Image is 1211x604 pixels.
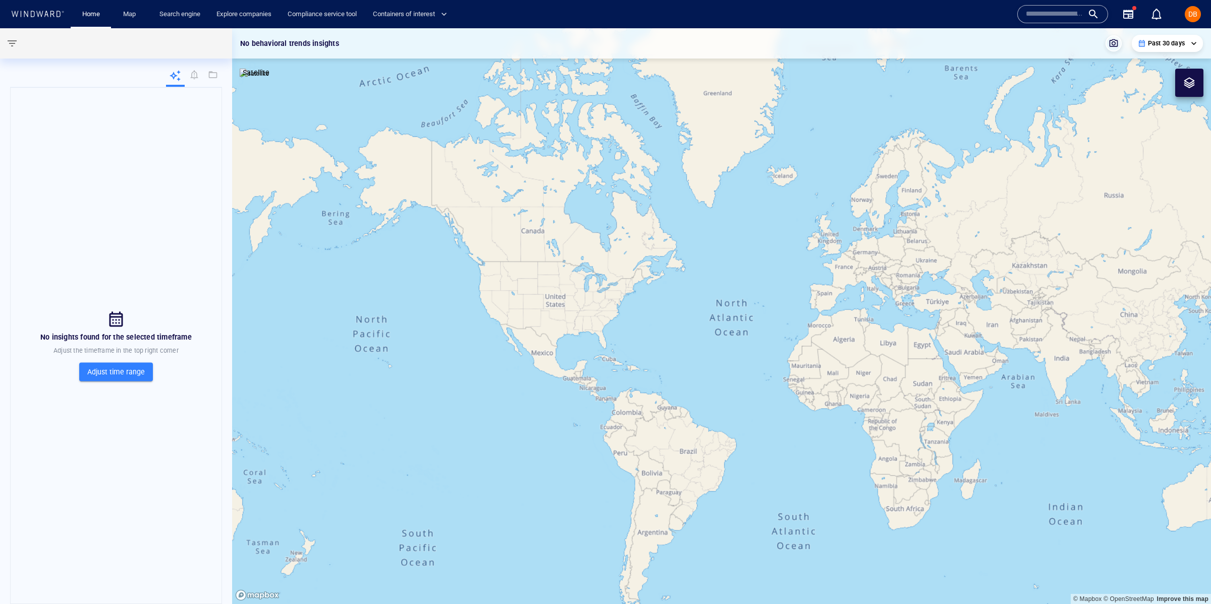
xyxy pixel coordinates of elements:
[284,6,361,23] a: Compliance service tool
[87,365,145,378] span: Adjust time range
[155,6,204,23] a: Search engine
[240,69,269,79] img: satellite
[78,6,104,23] a: Home
[115,6,147,23] button: Map
[232,28,1211,604] canvas: Map
[369,6,456,23] button: Containers of interest
[1073,595,1102,602] a: Mapbox
[1168,559,1203,596] iframe: Chat
[243,67,269,79] p: Satellite
[1150,8,1163,20] div: Notification center
[1188,10,1197,18] span: DB
[1104,595,1154,602] a: OpenStreetMap
[235,589,280,601] a: Mapbox logo
[75,6,107,23] button: Home
[240,37,339,49] p: No behavioral trends insights
[119,6,143,23] a: Map
[53,346,179,355] p: Adjust the timeframe in the top right corner
[40,331,192,344] h6: No insights found for the selected timeframe
[1138,39,1197,48] div: Past 30 days
[212,6,276,23] a: Explore companies
[1148,39,1185,48] p: Past 30 days
[1157,595,1208,602] a: Map feedback
[1183,4,1203,24] button: DB
[373,9,447,20] span: Containers of interest
[79,362,153,381] button: Adjust time range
